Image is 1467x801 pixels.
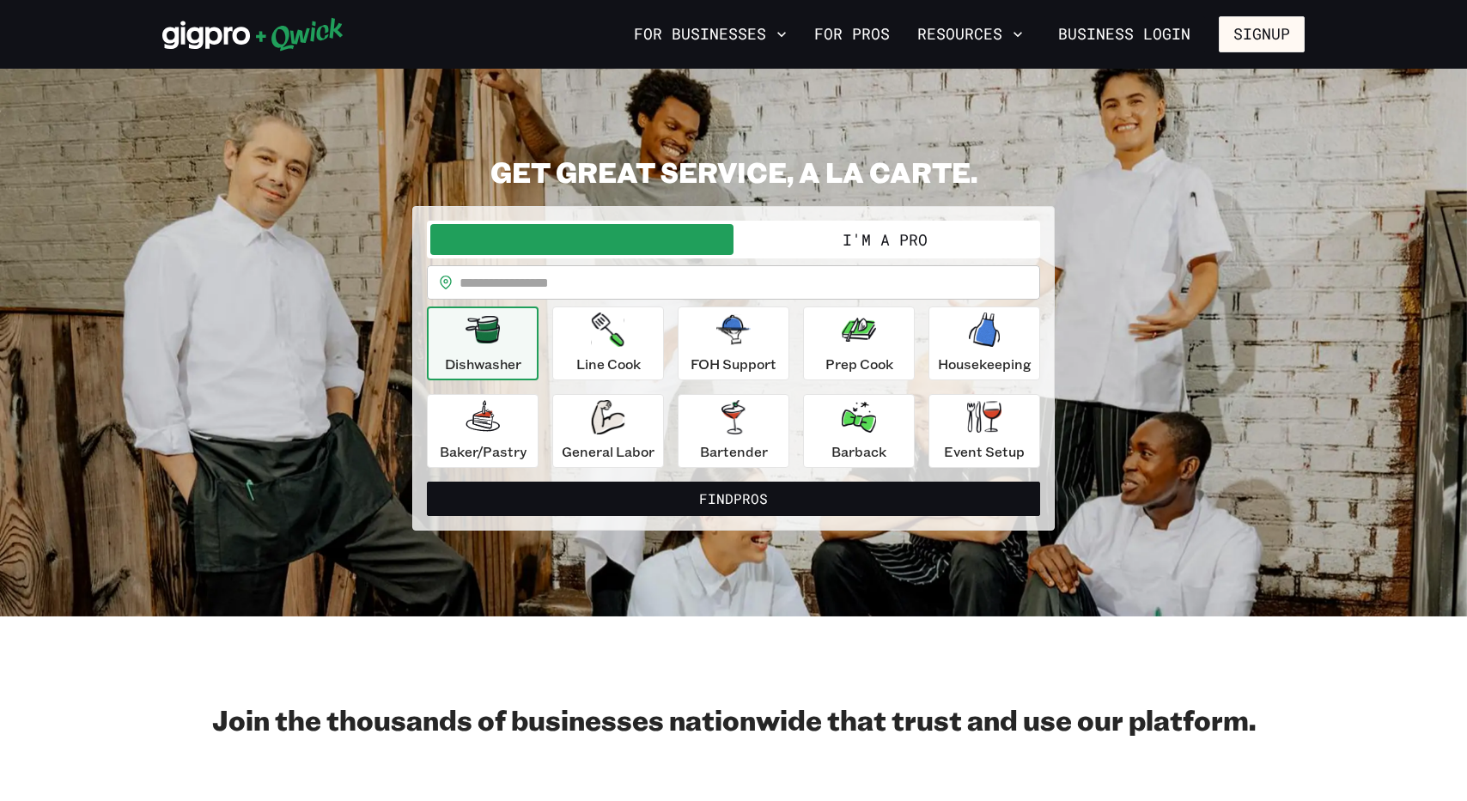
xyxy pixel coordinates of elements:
button: General Labor [552,394,664,468]
button: Resources [910,20,1030,49]
button: Bartender [678,394,789,468]
button: FOH Support [678,306,789,380]
p: Barback [831,441,886,462]
button: Signup [1219,16,1305,52]
p: Prep Cook [825,354,893,374]
p: Line Cook [576,354,641,374]
button: Baker/Pastry [427,394,539,468]
p: FOH Support [691,354,776,374]
p: Bartender [700,441,768,462]
button: For Businesses [627,20,794,49]
a: Business Login [1044,16,1205,52]
button: Barback [803,394,915,468]
p: Event Setup [944,441,1025,462]
button: I'm a Business [430,224,733,255]
p: Housekeeping [938,354,1032,374]
button: Prep Cook [803,306,915,380]
button: Line Cook [552,306,664,380]
p: General Labor [562,441,654,462]
p: Baker/Pastry [440,441,527,462]
button: FindPros [427,482,1040,516]
button: Housekeeping [928,306,1040,380]
a: For Pros [807,20,897,49]
p: Dishwasher [445,354,521,374]
button: Event Setup [928,394,1040,468]
button: I'm a Pro [733,224,1037,255]
h2: GET GREAT SERVICE, A LA CARTE. [412,155,1055,189]
button: Dishwasher [427,306,539,380]
h2: Join the thousands of businesses nationwide that trust and use our platform. [162,702,1305,737]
